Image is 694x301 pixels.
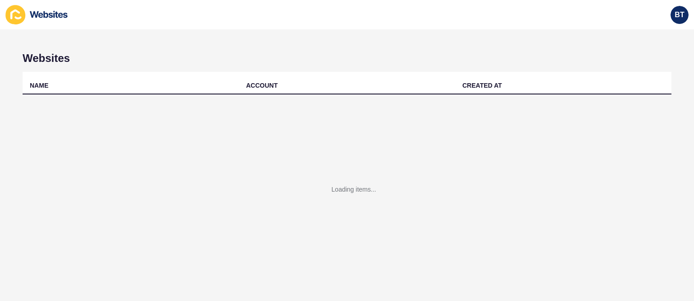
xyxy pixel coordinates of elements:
[331,185,376,194] div: Loading items...
[23,52,671,65] h1: Websites
[675,10,684,19] span: BT
[462,81,502,90] div: CREATED AT
[30,81,48,90] div: NAME
[246,81,278,90] div: ACCOUNT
